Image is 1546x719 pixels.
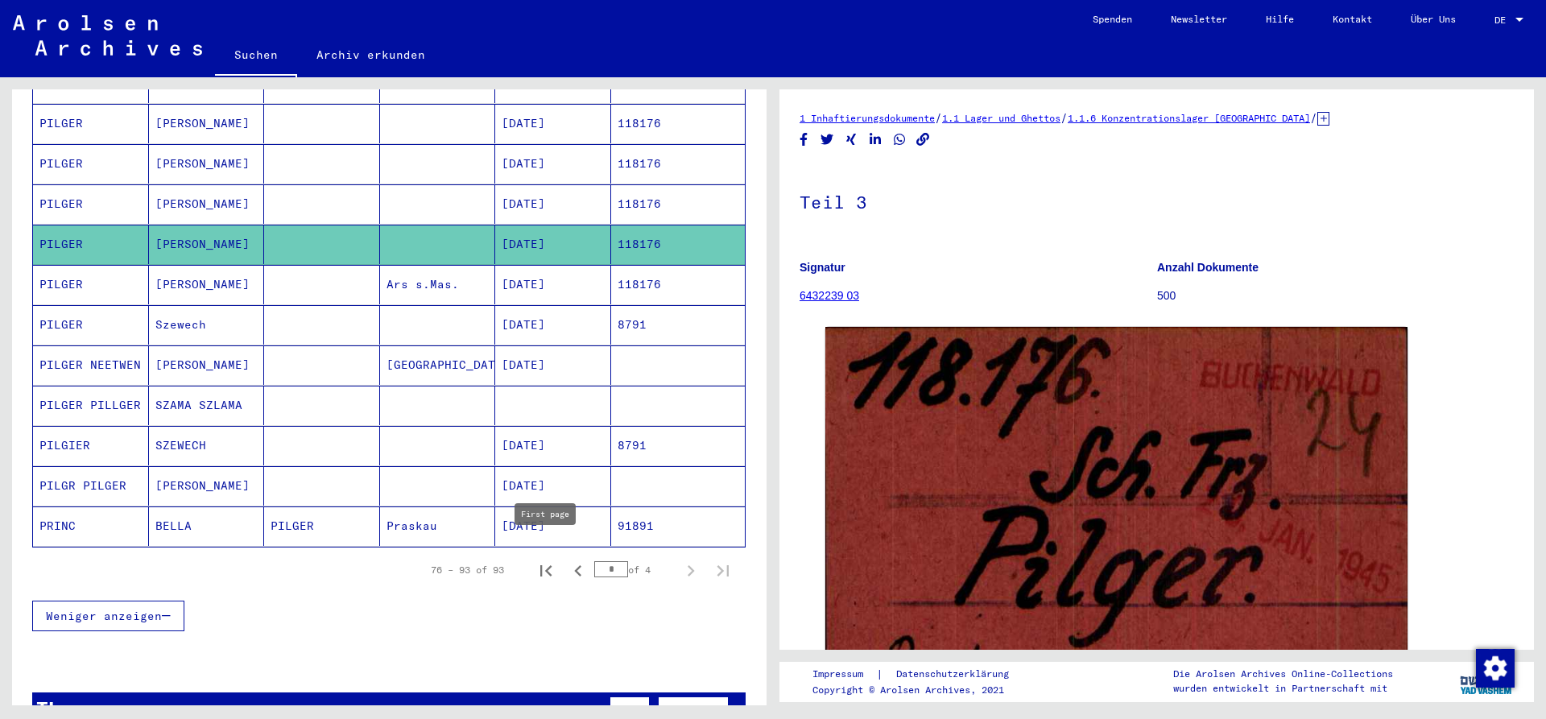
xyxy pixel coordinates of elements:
[33,104,149,143] mat-cell: PILGER
[33,225,149,264] mat-cell: PILGER
[611,225,746,264] mat-cell: 118176
[296,705,433,719] span: Datensätze gefunden
[867,130,884,150] button: Share on LinkedIn
[33,265,149,304] mat-cell: PILGER
[495,144,611,184] mat-cell: [DATE]
[495,265,611,304] mat-cell: [DATE]
[33,426,149,465] mat-cell: PILGIER
[13,15,202,56] img: Arolsen_neg.svg
[1157,287,1514,304] p: 500
[495,466,611,506] mat-cell: [DATE]
[812,666,1028,683] div: |
[33,386,149,425] mat-cell: PILGER PILLGER
[495,305,611,345] mat-cell: [DATE]
[611,305,746,345] mat-cell: 8791
[149,386,265,425] mat-cell: SZAMA SZLAMA
[33,144,149,184] mat-cell: PILGER
[1457,661,1517,701] img: yv_logo.png
[33,305,149,345] mat-cell: PILGER
[149,265,265,304] mat-cell: [PERSON_NAME]
[594,562,675,577] div: of 4
[796,130,812,150] button: Share on Facebook
[611,104,746,143] mat-cell: 118176
[149,506,265,546] mat-cell: BELLA
[33,506,149,546] mat-cell: PRINC
[1475,648,1514,687] div: Zustimmung ändern
[495,426,611,465] mat-cell: [DATE]
[1310,110,1317,125] span: /
[672,705,715,719] span: Filter
[530,554,562,586] button: First page
[33,466,149,506] mat-cell: PILGR PILGER
[800,112,935,124] a: 1 Inhaftierungsdokumente
[1173,681,1393,696] p: wurden entwickelt in Partnerschaft mit
[611,506,746,546] mat-cell: 91891
[562,554,594,586] button: Previous page
[380,345,496,385] mat-cell: [GEOGRAPHIC_DATA]
[812,666,876,683] a: Impressum
[611,144,746,184] mat-cell: 118176
[149,426,265,465] mat-cell: SZEWECH
[942,112,1060,124] a: 1.1 Lager und Ghettos
[611,426,746,465] mat-cell: 8791
[611,265,746,304] mat-cell: 118176
[495,184,611,224] mat-cell: [DATE]
[891,130,908,150] button: Share on WhatsApp
[1476,649,1515,688] img: Zustimmung ändern
[843,130,860,150] button: Share on Xing
[380,506,496,546] mat-cell: Praskau
[431,563,504,577] div: 76 – 93 of 93
[675,554,707,586] button: Next page
[149,144,265,184] mat-cell: [PERSON_NAME]
[611,184,746,224] mat-cell: 118176
[495,225,611,264] mat-cell: [DATE]
[812,683,1028,697] p: Copyright © Arolsen Archives, 2021
[215,35,297,77] a: Suchen
[281,705,296,719] span: 18
[800,165,1514,236] h1: Teil 3
[33,345,149,385] mat-cell: PILGER NEETWEN
[33,184,149,224] mat-cell: PILGER
[800,261,845,274] b: Signatur
[149,305,265,345] mat-cell: Szewech
[264,506,380,546] mat-cell: PILGER
[149,225,265,264] mat-cell: [PERSON_NAME]
[495,345,611,385] mat-cell: [DATE]
[380,265,496,304] mat-cell: Ars s.Mas.
[707,554,739,586] button: Last page
[149,345,265,385] mat-cell: [PERSON_NAME]
[32,601,184,631] button: Weniger anzeigen
[1068,112,1310,124] a: 1.1.6 Konzentrationslager [GEOGRAPHIC_DATA]
[800,289,859,302] a: 6432239 03
[149,104,265,143] mat-cell: [PERSON_NAME]
[1060,110,1068,125] span: /
[297,35,444,74] a: Archiv erkunden
[1173,667,1393,681] p: Die Arolsen Archives Online-Collections
[883,666,1028,683] a: Datenschutzerklärung
[1157,261,1259,274] b: Anzahl Dokumente
[495,104,611,143] mat-cell: [DATE]
[1494,14,1512,26] span: DE
[819,130,836,150] button: Share on Twitter
[149,466,265,506] mat-cell: [PERSON_NAME]
[935,110,942,125] span: /
[46,609,162,623] span: Weniger anzeigen
[149,184,265,224] mat-cell: [PERSON_NAME]
[495,506,611,546] mat-cell: [DATE]
[915,130,932,150] button: Copy link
